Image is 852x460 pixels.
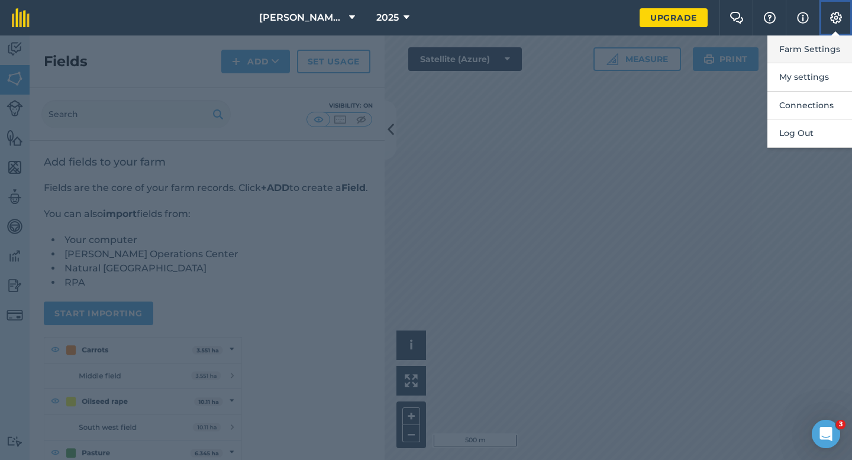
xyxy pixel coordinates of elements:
[812,420,840,448] iframe: Intercom live chat
[259,11,344,25] span: [PERSON_NAME] & Sons Farming
[12,8,30,27] img: fieldmargin Logo
[767,119,852,147] button: Log Out
[767,92,852,119] button: Connections
[763,12,777,24] img: A question mark icon
[376,11,399,25] span: 2025
[767,63,852,91] button: My settings
[730,12,744,24] img: Two speech bubbles overlapping with the left bubble in the forefront
[829,12,843,24] img: A cog icon
[640,8,708,27] a: Upgrade
[767,35,852,63] button: Farm Settings
[797,11,809,25] img: svg+xml;base64,PHN2ZyB4bWxucz0iaHR0cDovL3d3dy53My5vcmcvMjAwMC9zdmciIHdpZHRoPSIxNyIgaGVpZ2h0PSIxNy...
[836,420,845,429] span: 3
